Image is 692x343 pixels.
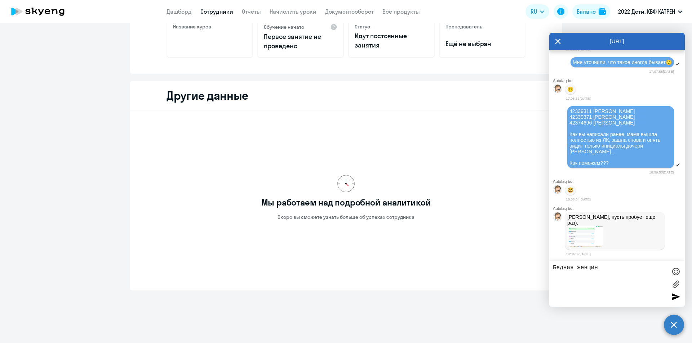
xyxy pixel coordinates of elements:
[553,265,667,303] textarea: Бедная женщин
[577,7,596,16] div: Баланс
[553,179,685,184] div: Autofaq bot
[531,7,537,16] span: RU
[445,39,519,49] p: Ещё не выбран
[599,8,606,15] img: balance
[382,8,420,15] a: Все продукты
[566,96,591,100] time: 17:08:36[DATE]
[553,206,685,211] div: Autofaq bot
[615,3,686,20] button: 2022 Дети, КБФ КАТРЕН
[173,23,211,30] h5: Название курса
[567,214,662,226] p: [PERSON_NAME], пусть пробует еще раз).
[445,23,482,30] h5: Преподаватель
[567,187,573,193] p: 🤓
[264,32,337,51] p: Первое занятие не проведено
[569,108,662,166] span: 42339311 [PERSON_NAME] 42339371 [PERSON_NAME] 42374696 [PERSON_NAME] Как вы написали ранее, мама ...
[264,24,304,30] h5: Обучение начато
[325,8,374,15] a: Документооборот
[567,86,573,92] p: 🙃
[355,31,428,50] p: Идут постоянные занятия
[200,8,233,15] a: Сотрудники
[618,7,675,16] p: 2022 Дети, КБФ КАТРЕН
[649,69,674,73] time: 17:07:58[DATE]
[167,88,248,103] h2: Другие данные
[567,226,603,247] img: image.png
[670,279,681,289] label: Лимит 10 файлов
[278,214,414,220] p: Скоро вы сможете узнать больше об успехах сотрудника
[553,85,562,95] img: bot avatar
[553,78,685,83] div: Autofaq bot
[553,185,562,196] img: bot avatar
[270,8,316,15] a: Начислить уроки
[525,4,549,19] button: RU
[261,197,431,208] h2: Мы работаем над подробной аналитикой
[649,170,674,174] time: 18:56:55[DATE]
[242,8,261,15] a: Отчеты
[566,197,591,201] time: 18:58:04[DATE]
[566,252,591,256] time: 19:04:02[DATE]
[167,8,192,15] a: Дашборд
[553,212,562,223] img: bot avatar
[573,59,672,65] span: Мне уточнили, что такое иногда бывает🙂
[337,175,355,192] img: clock
[572,4,610,19] button: Балансbalance
[355,23,370,30] h5: Статус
